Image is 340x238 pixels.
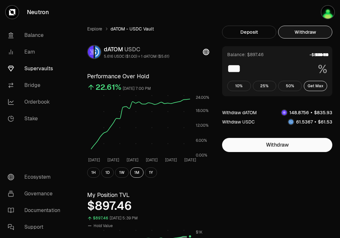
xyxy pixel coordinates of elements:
a: Orderbook [3,94,69,110]
span: dATOM - USDC Vault [111,26,154,32]
tspan: 6.00% [196,138,207,143]
img: dATOM Logo [88,46,94,58]
a: Ecosystem [3,169,69,185]
tspan: [DATE] [146,157,158,163]
div: 22.61% [95,82,121,92]
button: 1M [130,167,144,178]
div: Withdraw USDC [222,119,255,125]
tspan: [DATE] [88,157,100,163]
a: Explore [87,26,102,32]
button: 25% [253,81,277,91]
a: Stake [3,110,69,127]
tspan: [DATE] [107,157,119,163]
button: Withdraw [222,138,332,152]
a: Governance [3,185,69,202]
a: Supervaults [3,60,69,77]
button: Deposit [222,26,276,38]
a: Balance [3,27,69,44]
span: USDC [124,46,140,53]
img: USDC Logo [95,46,101,58]
div: [DATE] 5:39 PM [110,215,138,222]
div: Balance: $897.46 [227,51,264,58]
div: Withdraw dATOM [222,109,257,116]
span: Hold Value [94,223,113,228]
tspan: [DATE] [184,157,196,163]
h3: My Position TVL [87,191,209,200]
img: USDC Logo [288,119,294,124]
a: Bridge [3,77,69,94]
a: Support [3,219,69,235]
button: 1H [87,167,100,178]
div: dATOM [104,45,169,54]
tspan: 18.00% [196,108,209,113]
div: [DATE] 7:00 PM [123,85,151,92]
button: 50% [278,81,302,91]
button: 1W [115,167,129,178]
a: Documentation [3,202,69,219]
button: 1D [101,167,114,178]
div: 5.616 USDC ($1.00) = 1 dATOM ($5.61) [104,54,169,59]
nav: breadcrumb [87,26,209,32]
img: dATOM Logo [282,110,287,115]
button: Get Max [304,81,328,91]
tspan: 0.00% [196,153,207,158]
a: Earn [3,44,69,60]
tspan: $1K [196,230,203,235]
button: 1Y [145,167,157,178]
tspan: 24.00% [196,95,209,100]
tspan: [DATE] [127,157,138,163]
div: $897.46 [87,200,209,212]
h3: Performance Over Hold [87,72,209,81]
tspan: 12.00% [196,123,209,128]
img: Atom Staking [321,6,334,19]
div: $897.46 [93,215,108,222]
tspan: [DATE] [165,157,177,163]
button: 10% [227,81,251,91]
button: Withdraw [278,26,332,38]
span: % [318,63,327,76]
